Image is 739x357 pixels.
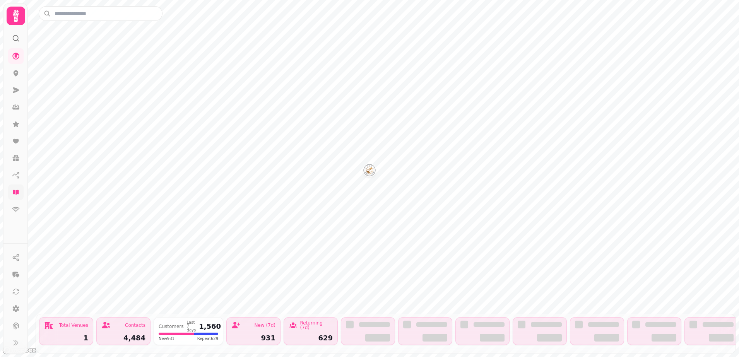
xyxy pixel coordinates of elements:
[363,164,376,179] div: Map marker
[125,323,145,328] div: Contacts
[197,336,218,342] span: Repeat 629
[159,324,184,329] div: Customers
[231,335,275,342] div: 931
[159,336,174,342] span: New 931
[254,323,275,328] div: New (7d)
[187,321,196,332] div: Last 7 days
[289,335,333,342] div: 629
[300,321,333,330] div: Returning (7d)
[363,164,376,176] button: The Anchor
[59,323,88,328] div: Total Venues
[101,335,145,342] div: 4,484
[44,335,88,342] div: 1
[199,323,221,330] div: 1,560
[2,346,36,355] a: Mapbox logo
